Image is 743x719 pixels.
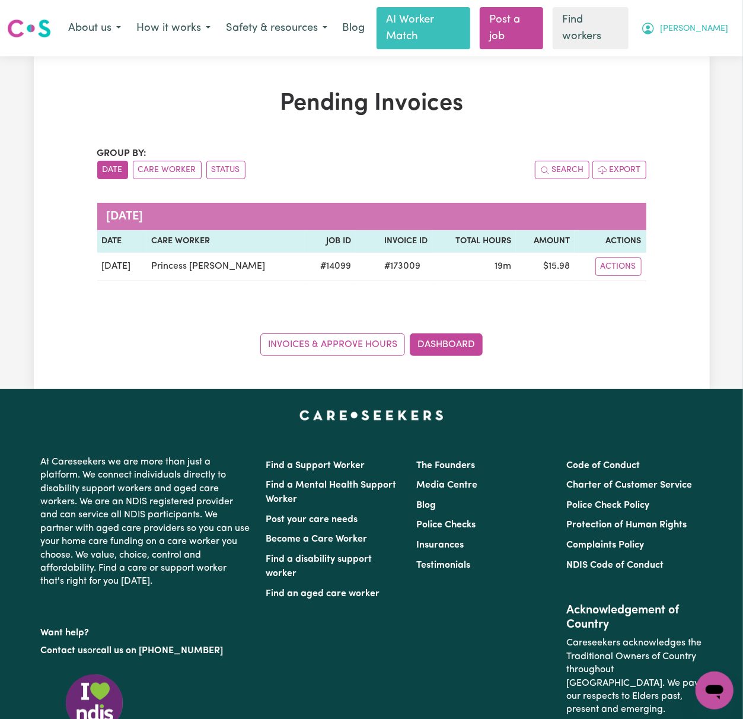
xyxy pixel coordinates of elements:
th: Total Hours [433,230,516,253]
button: My Account [633,16,736,41]
a: Blog [416,501,436,510]
button: About us [60,16,129,41]
a: call us on [PHONE_NUMBER] [97,646,224,656]
a: Code of Conduct [566,461,640,470]
span: Group by: [97,149,147,158]
th: Amount [516,230,575,253]
iframe: Button to launch messaging window [696,672,734,710]
caption: [DATE] [97,203,646,230]
a: Contact us [41,646,88,656]
a: Post a job [480,7,543,49]
a: Media Centre [416,481,477,490]
a: Find workers [553,7,629,49]
button: Safety & resources [218,16,335,41]
h1: Pending Invoices [97,90,646,118]
span: 19 minutes [495,262,511,271]
h2: Acknowledgement of Country [566,603,702,632]
a: Protection of Human Rights [566,520,687,530]
th: Job ID [304,230,356,253]
a: Dashboard [410,333,483,356]
button: sort invoices by date [97,161,128,179]
th: Date [97,230,146,253]
img: Careseekers logo [7,18,51,39]
a: The Founders [416,461,475,470]
button: sort invoices by paid status [206,161,245,179]
button: Actions [595,257,642,276]
button: How it works [129,16,218,41]
button: Search [535,161,589,179]
a: Police Check Policy [566,501,649,510]
p: At Careseekers we are more than just a platform. We connect individuals directly to disability su... [41,451,252,593]
a: Complaints Policy [566,540,644,550]
td: [DATE] [97,253,146,281]
button: sort invoices by care worker [133,161,202,179]
a: Insurances [416,540,464,550]
td: $ 15.98 [516,253,575,281]
td: Princess [PERSON_NAME] [146,253,304,281]
a: Find a Support Worker [266,461,365,470]
a: Find a disability support worker [266,555,372,578]
a: Find a Mental Health Support Worker [266,481,397,504]
a: Find an aged care worker [266,589,380,599]
a: Careseekers home page [299,411,444,420]
button: Export [592,161,646,179]
a: AI Worker Match [377,7,470,49]
td: # 14099 [304,253,356,281]
a: Blog [335,15,372,42]
th: Care Worker [146,230,304,253]
p: or [41,640,252,662]
th: Invoice ID [356,230,432,253]
th: Actions [575,230,646,253]
a: Become a Care Worker [266,535,368,544]
a: NDIS Code of Conduct [566,561,664,570]
a: Careseekers logo [7,15,51,42]
a: Post your care needs [266,515,358,524]
span: # 173009 [378,259,428,273]
span: [PERSON_NAME] [660,23,728,36]
a: Testimonials [416,561,470,570]
a: Police Checks [416,520,476,530]
a: Invoices & Approve Hours [260,333,405,356]
p: Want help? [41,622,252,640]
a: Charter of Customer Service [566,481,692,490]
